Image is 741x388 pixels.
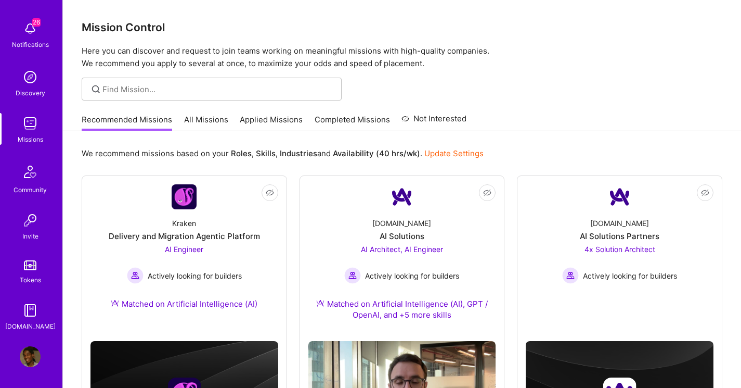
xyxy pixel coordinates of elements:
[12,39,49,50] div: Notifications
[580,231,659,242] div: AI Solutions Partners
[315,114,390,131] a: Completed Missions
[256,148,276,158] b: Skills
[701,189,709,197] i: icon EyeClosed
[82,148,484,159] p: We recommend missions based on your , , and .
[127,267,144,284] img: Actively looking for builders
[172,184,197,209] img: Company Logo
[14,184,47,195] div: Community
[32,18,41,27] span: 26
[266,189,274,197] i: icon EyeClosed
[231,148,252,158] b: Roles
[240,114,303,131] a: Applied Missions
[18,159,43,184] img: Community
[16,87,45,98] div: Discovery
[344,267,361,284] img: Actively looking for builders
[148,270,242,281] span: Actively looking for builders
[584,245,655,254] span: 4x Solution Architect
[562,267,579,284] img: Actively looking for builders
[20,346,41,367] img: User Avatar
[607,184,632,209] img: Company Logo
[590,218,649,229] div: [DOMAIN_NAME]
[102,84,334,95] input: Find Mission...
[361,245,443,254] span: AI Architect, AI Engineer
[380,231,424,242] div: AI Solutions
[111,299,119,307] img: Ateam Purple Icon
[316,299,324,307] img: Ateam Purple Icon
[20,113,41,134] img: teamwork
[184,114,228,131] a: All Missions
[333,148,420,158] b: Availability (40 hrs/wk)
[424,148,484,158] a: Update Settings
[18,134,43,145] div: Missions
[389,184,414,209] img: Company Logo
[483,189,491,197] i: icon EyeClosed
[280,148,317,158] b: Industries
[20,274,41,285] div: Tokens
[17,346,43,367] a: User Avatar
[90,184,278,322] a: Company LogoKrakenDelivery and Migration Agentic PlatformAI Engineer Actively looking for builder...
[308,184,496,333] a: Company Logo[DOMAIN_NAME]AI SolutionsAI Architect, AI Engineer Actively looking for buildersActiv...
[22,231,38,242] div: Invite
[172,218,196,229] div: Kraken
[20,18,41,39] img: bell
[109,231,260,242] div: Delivery and Migration Agentic Platform
[583,270,677,281] span: Actively looking for builders
[5,321,56,332] div: [DOMAIN_NAME]
[82,45,722,70] p: Here you can discover and request to join teams working on meaningful missions with high-quality ...
[165,245,203,254] span: AI Engineer
[90,83,102,95] i: icon SearchGrey
[82,21,722,34] h3: Mission Control
[401,112,466,131] a: Not Interested
[372,218,431,229] div: [DOMAIN_NAME]
[526,184,713,311] a: Company Logo[DOMAIN_NAME]AI Solutions Partners4x Solution Architect Actively looking for builders...
[20,300,41,321] img: guide book
[82,114,172,131] a: Recommended Missions
[24,260,36,270] img: tokens
[365,270,459,281] span: Actively looking for builders
[20,67,41,87] img: discovery
[20,210,41,231] img: Invite
[111,298,257,309] div: Matched on Artificial Intelligence (AI)
[308,298,496,320] div: Matched on Artificial Intelligence (AI), GPT / OpenAI, and +5 more skills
